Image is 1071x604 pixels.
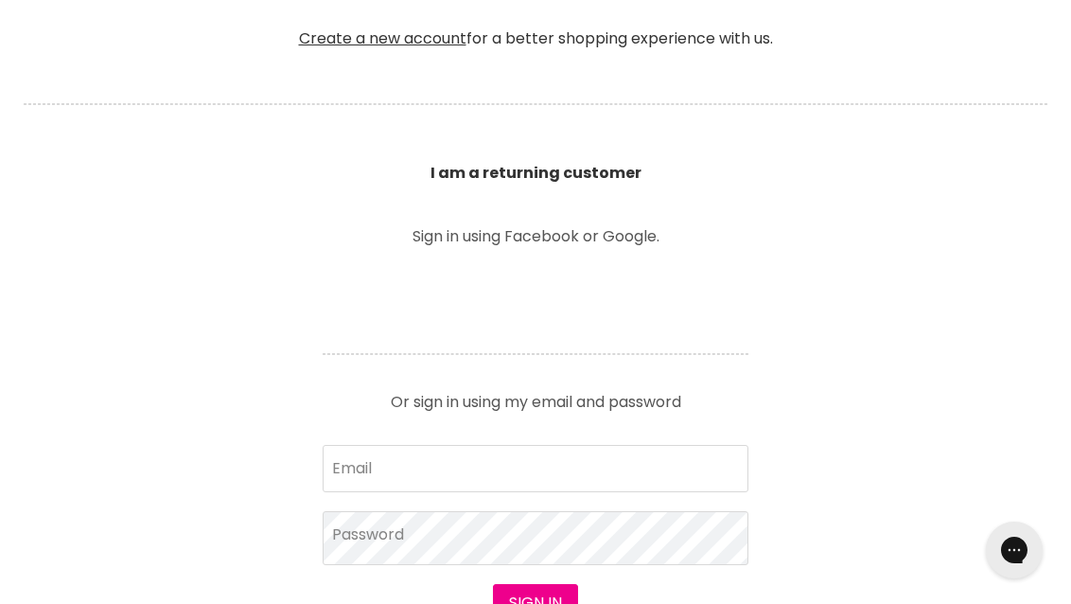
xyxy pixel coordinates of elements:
b: I am a returning customer [430,162,641,184]
a: Create a new account [299,27,466,49]
iframe: Social Login Buttons [323,272,748,324]
p: Or sign in using my email and password [323,380,748,410]
iframe: Gorgias live chat messenger [976,515,1052,585]
p: Sign in using Facebook or Google. [323,229,748,244]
